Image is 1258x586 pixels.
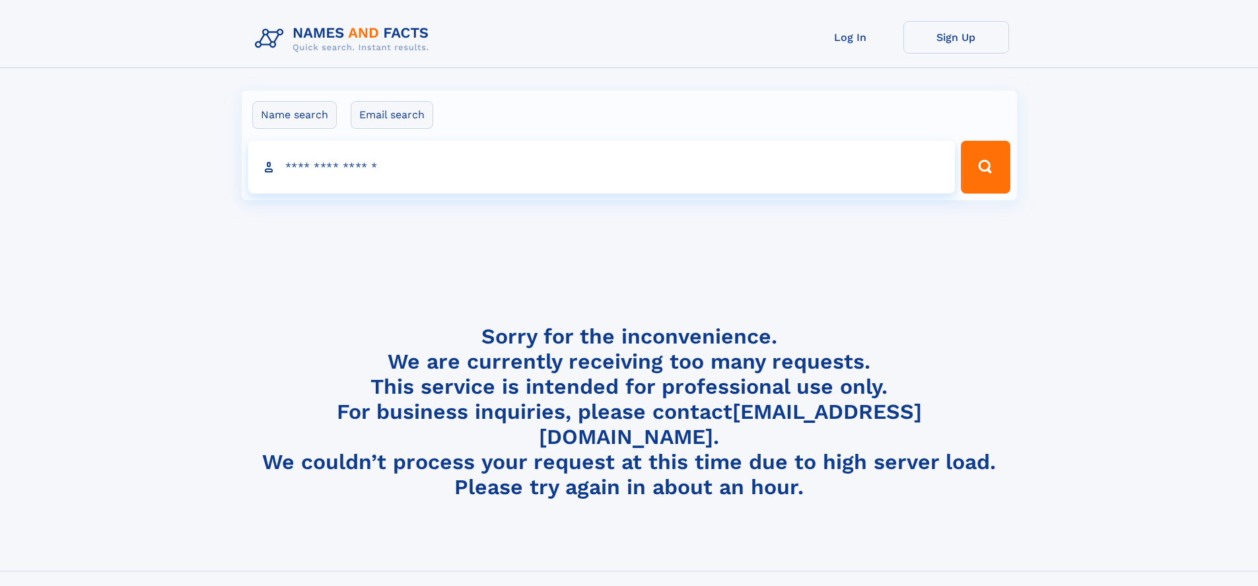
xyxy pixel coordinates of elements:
[903,21,1009,54] a: Sign Up
[250,21,440,57] img: Logo Names and Facts
[250,324,1009,500] h4: Sorry for the inconvenience. We are currently receiving too many requests. This service is intend...
[798,21,903,54] a: Log In
[252,101,337,129] label: Name search
[248,141,956,194] input: search input
[351,101,433,129] label: Email search
[961,141,1010,194] button: Search Button
[539,399,922,449] a: [EMAIL_ADDRESS][DOMAIN_NAME]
